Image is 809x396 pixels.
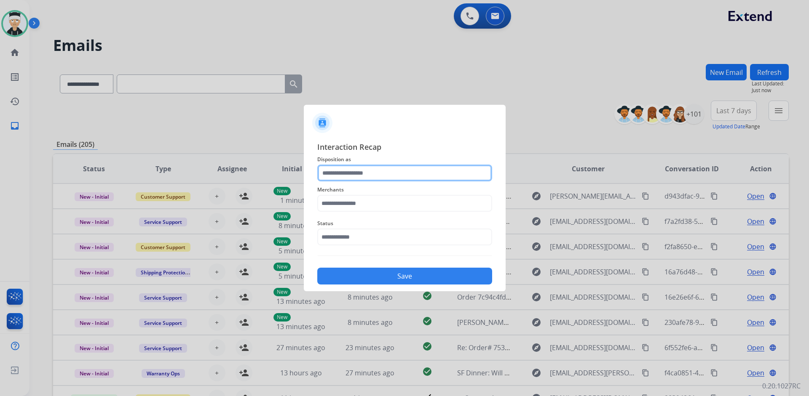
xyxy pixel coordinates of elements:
[317,154,492,165] span: Disposition as
[317,141,492,154] span: Interaction Recap
[317,185,492,195] span: Merchants
[762,381,801,391] p: 0.20.1027RC
[317,218,492,229] span: Status
[312,113,332,133] img: contactIcon
[317,268,492,284] button: Save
